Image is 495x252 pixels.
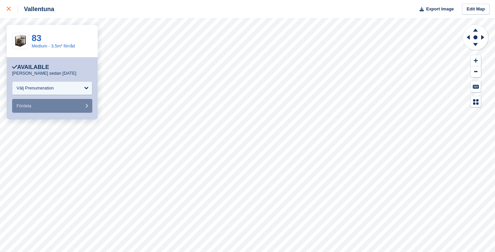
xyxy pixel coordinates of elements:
[12,64,49,71] div: Available
[426,6,454,12] span: Export Image
[16,103,31,108] span: Fördela
[12,32,28,50] img: Prc.24.5_1%201.png
[16,85,54,92] div: Välj Prenumeration
[32,43,75,48] a: Medium - 3,5m² förråd
[471,96,481,107] button: Map Legend
[471,55,481,66] button: Zoom In
[462,4,490,15] a: Edit Map
[32,33,41,43] a: 83
[12,71,76,76] p: [PERSON_NAME] sedan [DATE]
[416,4,454,15] button: Export Image
[12,99,92,113] button: Fördela
[471,81,481,92] button: Keyboard Shortcuts
[471,66,481,77] button: Zoom Out
[18,5,54,13] div: Vallentuna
